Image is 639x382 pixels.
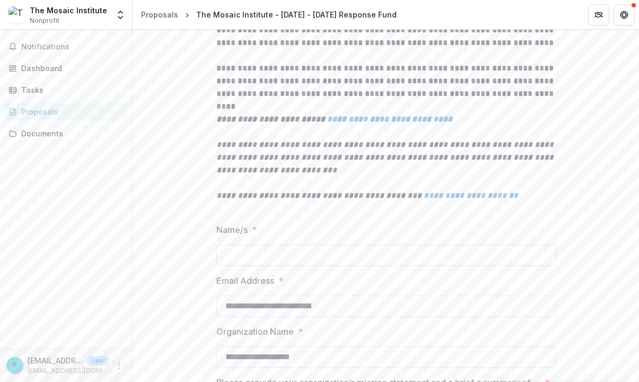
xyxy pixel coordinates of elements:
[137,7,401,22] nav: breadcrumb
[21,63,119,74] div: Dashboard
[196,9,397,20] div: The Mosaic Institute - [DATE] - [DATE] Response Fund
[113,359,126,372] button: More
[21,84,119,95] div: Tasks
[4,38,128,55] button: Notifications
[30,16,59,25] span: Nonprofit
[4,59,128,77] a: Dashboard
[4,125,128,142] a: Documents
[21,42,124,51] span: Notifications
[141,9,178,20] div: Proposals
[216,223,248,236] p: Name/s
[216,325,294,338] p: Organization Name
[216,274,274,287] p: Email Address
[28,355,83,366] p: [EMAIL_ADDRESS][DOMAIN_NAME]
[21,106,119,117] div: Proposals
[588,4,609,25] button: Partners
[87,356,109,366] p: User
[614,4,635,25] button: Get Help
[28,366,109,376] p: [EMAIL_ADDRESS][DOMAIN_NAME]
[137,7,182,22] a: Proposals
[30,5,107,16] div: The Mosaic Institute
[21,128,119,139] div: Documents
[113,4,128,25] button: Open entity switcher
[4,81,128,99] a: Tasks
[4,103,128,120] a: Proposals
[8,6,25,23] img: The Mosaic Institute
[13,362,17,369] div: renata@mosaicchangemakers.org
